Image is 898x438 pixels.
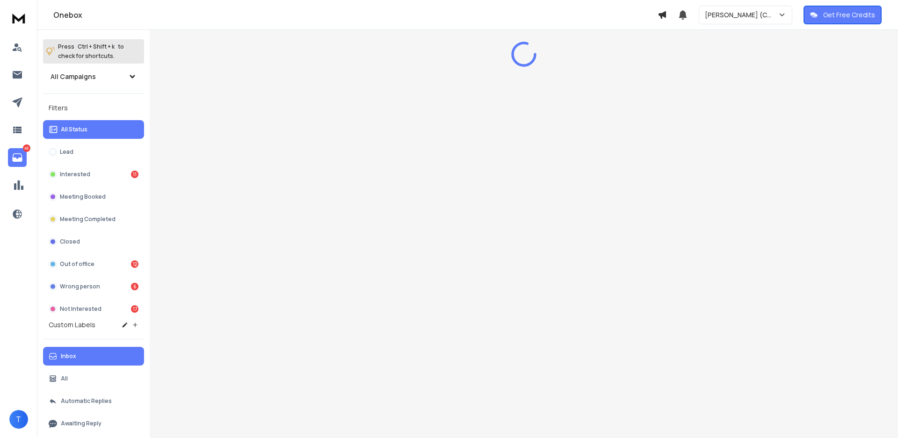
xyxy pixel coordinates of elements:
[43,165,144,184] button: Interested11
[823,10,875,20] p: Get Free Credits
[131,171,138,178] div: 11
[9,410,28,429] button: T
[51,72,96,81] h1: All Campaigns
[53,9,658,21] h1: Onebox
[43,210,144,229] button: Meeting Completed
[61,397,112,405] p: Automatic Replies
[43,300,144,318] button: Not Interested17
[43,277,144,296] button: Wrong person6
[43,369,144,388] button: All
[60,215,116,223] p: Meeting Completed
[804,6,882,24] button: Get Free Credits
[43,101,144,115] h3: Filters
[9,9,28,27] img: logo
[43,67,144,86] button: All Campaigns
[131,260,138,268] div: 12
[43,392,144,410] button: Automatic Replies
[60,193,106,201] p: Meeting Booked
[43,347,144,366] button: Inbox
[49,320,95,330] h3: Custom Labels
[58,42,124,61] p: Press to check for shortcuts.
[43,120,144,139] button: All Status
[60,238,80,245] p: Closed
[60,148,73,156] p: Lead
[76,41,116,52] span: Ctrl + Shift + k
[23,144,30,152] p: 46
[61,126,87,133] p: All Status
[43,414,144,433] button: Awaiting Reply
[61,352,76,360] p: Inbox
[60,305,101,313] p: Not Interested
[60,260,94,268] p: Out of office
[60,283,100,290] p: Wrong person
[8,148,27,167] a: 46
[131,305,138,313] div: 17
[43,255,144,273] button: Out of office12
[43,232,144,251] button: Closed
[60,171,90,178] p: Interested
[43,187,144,206] button: Meeting Booked
[43,143,144,161] button: Lead
[61,420,101,427] p: Awaiting Reply
[61,375,68,382] p: All
[131,283,138,290] div: 6
[705,10,778,20] p: [PERSON_NAME] (Cold)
